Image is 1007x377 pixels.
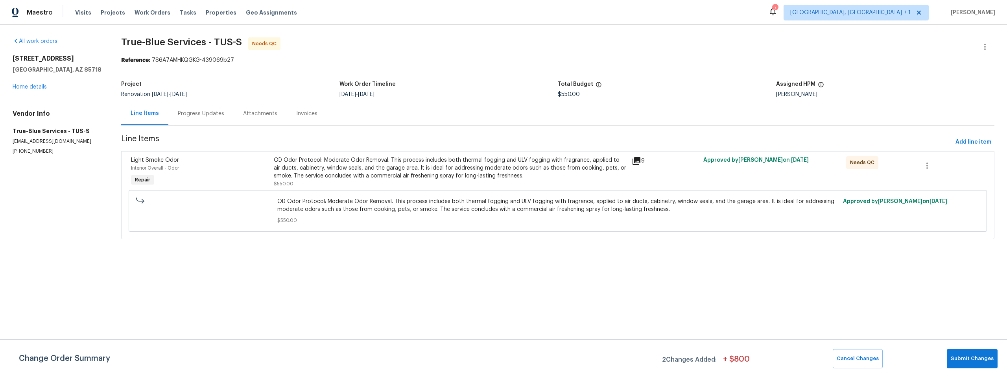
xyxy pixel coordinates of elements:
[131,109,159,117] div: Line Items
[170,92,187,97] span: [DATE]
[776,92,994,97] div: [PERSON_NAME]
[243,110,277,118] div: Attachments
[13,138,102,145] p: [EMAIL_ADDRESS][DOMAIN_NAME]
[358,92,374,97] span: [DATE]
[339,92,356,97] span: [DATE]
[180,10,196,15] span: Tasks
[121,135,952,150] span: Line Items
[772,5,778,13] div: 7
[339,81,396,87] h5: Work Order Timeline
[246,9,297,17] span: Geo Assignments
[558,92,580,97] span: $550.00
[13,127,102,135] h5: True-Blue Services - TUS-S
[558,81,593,87] h5: Total Budget
[75,9,91,17] span: Visits
[791,157,809,163] span: [DATE]
[121,57,150,63] b: Reference:
[596,81,602,92] span: The total cost of line items that have been proposed by Opendoor. This sum includes line items th...
[13,84,47,90] a: Home details
[121,81,142,87] h5: Project
[776,81,815,87] h5: Assigned HPM
[277,216,838,224] span: $550.00
[296,110,317,118] div: Invoices
[13,148,102,155] p: [PHONE_NUMBER]
[13,66,102,74] h5: [GEOGRAPHIC_DATA], AZ 85718
[13,39,57,44] a: All work orders
[121,92,187,97] span: Renovation
[101,9,125,17] span: Projects
[339,92,374,97] span: -
[790,9,911,17] span: [GEOGRAPHIC_DATA], [GEOGRAPHIC_DATA] + 1
[850,159,878,166] span: Needs QC
[277,198,838,213] span: OD Odor Protocol: Moderate Odor Removal. This process includes both thermal fogging and ULV foggi...
[131,166,179,170] span: Interior Overall - Odor
[152,92,187,97] span: -
[121,56,994,64] div: 7S6A7AMHKQGKG-439069b27
[131,157,179,163] span: Light Smoke Odor
[955,137,991,147] span: Add line item
[930,199,947,204] span: [DATE]
[703,157,809,163] span: Approved by [PERSON_NAME] on
[13,55,102,63] h2: [STREET_ADDRESS]
[178,110,224,118] div: Progress Updates
[948,9,995,17] span: [PERSON_NAME]
[13,110,102,118] h4: Vendor Info
[818,81,824,92] span: The hpm assigned to this work order.
[135,9,170,17] span: Work Orders
[206,9,236,17] span: Properties
[132,176,153,184] span: Repair
[121,37,242,47] span: True-Blue Services - TUS-S
[274,156,627,180] div: OD Odor Protocol: Moderate Odor Removal. This process includes both thermal fogging and ULV foggi...
[27,9,53,17] span: Maestro
[252,40,280,48] span: Needs QC
[632,156,699,166] div: 9
[952,135,994,150] button: Add line item
[152,92,168,97] span: [DATE]
[843,199,947,204] span: Approved by [PERSON_NAME] on
[274,181,293,186] span: $550.00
